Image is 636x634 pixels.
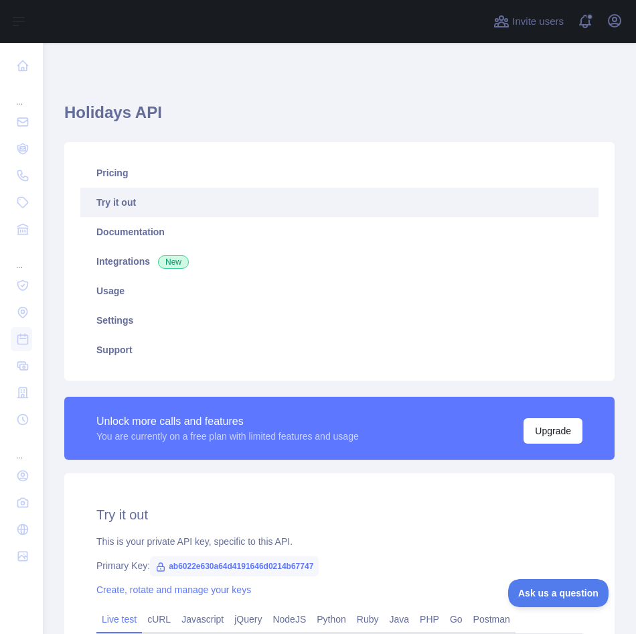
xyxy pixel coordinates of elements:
[96,559,582,572] div: Primary Key:
[96,414,359,430] div: Unlock more calls and features
[414,609,445,630] a: PHP
[80,247,599,276] a: Integrations New
[96,584,251,595] a: Create, rotate and manage your keys
[150,556,319,576] span: ab6022e630a64d4191646d0214b67747
[80,306,599,335] a: Settings
[80,276,599,306] a: Usage
[512,14,564,29] span: Invite users
[80,158,599,188] a: Pricing
[96,535,582,548] div: This is your private API key, specific to this API.
[11,80,32,107] div: ...
[142,609,176,630] a: cURL
[508,579,609,607] iframe: Toggle Customer Support
[384,609,415,630] a: Java
[96,609,142,630] a: Live test
[80,335,599,365] a: Support
[158,255,189,269] span: New
[80,217,599,247] a: Documentation
[267,609,311,630] a: NodeJS
[351,609,384,630] a: Ruby
[11,244,32,271] div: ...
[96,430,359,443] div: You are currently on a free plan with limited features and usage
[96,505,582,524] h2: Try it out
[468,609,515,630] a: Postman
[11,434,32,461] div: ...
[229,609,267,630] a: jQuery
[491,11,566,32] button: Invite users
[311,609,351,630] a: Python
[80,188,599,217] a: Try it out
[524,418,582,444] button: Upgrade
[445,609,468,630] a: Go
[176,609,229,630] a: Javascript
[64,102,615,134] h1: Holidays API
